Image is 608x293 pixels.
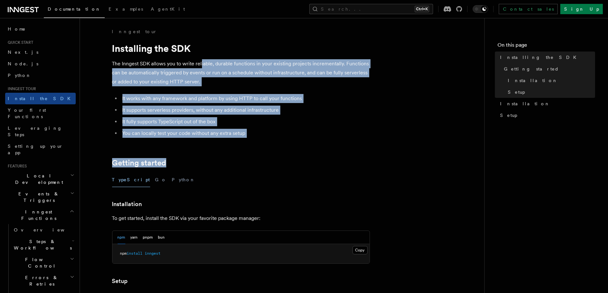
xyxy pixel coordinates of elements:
a: Getting started [112,158,166,167]
span: Local Development [5,173,70,185]
a: Setup [505,86,595,98]
button: Inngest Functions [5,206,76,224]
span: Python [8,73,31,78]
a: Python [5,70,76,81]
a: Installation [112,200,142,209]
button: Copy [352,246,368,254]
p: To get started, install the SDK via your favorite package manager: [112,214,370,223]
button: Steps & Workflows [11,236,76,254]
span: Setting up your app [8,144,63,155]
button: Search...Ctrl+K [309,4,433,14]
button: pnpm [143,231,153,244]
button: Errors & Retries [11,272,76,290]
a: Contact sales [499,4,558,14]
span: Setup [508,89,525,95]
a: Installation [505,75,595,86]
span: Next.js [8,50,38,55]
button: Local Development [5,170,76,188]
span: Events & Triggers [5,191,70,203]
span: Quick start [5,40,33,45]
p: The Inngest SDK allows you to write reliable, durable functions in your existing projects increme... [112,59,370,86]
li: It supports serverless providers, without any additional infrastructure [121,106,370,115]
span: Overview [14,227,80,232]
span: inngest [145,251,161,256]
a: Setting up your app [5,140,76,158]
a: Getting started [501,63,595,75]
a: Install the SDK [5,93,76,104]
button: bun [158,231,165,244]
span: npm [120,251,127,256]
span: Leveraging Steps [8,126,62,137]
button: Toggle dark mode [473,5,488,13]
h4: On this page [497,41,595,52]
a: Overview [11,224,76,236]
a: Inngest tour [112,28,157,35]
a: Node.js [5,58,76,70]
a: Your first Functions [5,104,76,122]
span: Installation [500,100,550,107]
span: Your first Functions [8,108,46,119]
button: Python [172,173,196,187]
span: Home [8,26,26,32]
a: Documentation [44,2,105,18]
span: Features [5,164,27,169]
span: Inngest tour [5,86,36,91]
a: Home [5,23,76,35]
button: Flow Control [11,254,76,272]
span: Flow Control [11,256,70,269]
a: Next.js [5,46,76,58]
button: Events & Triggers [5,188,76,206]
button: yarn [130,231,138,244]
button: npm [118,231,125,244]
a: Setup [497,109,595,121]
span: AgentKit [151,6,185,12]
a: Examples [105,2,147,17]
li: You can locally test your code without any extra setup [121,129,370,138]
span: Errors & Retries [11,274,70,287]
span: Node.js [8,61,38,66]
a: Installing the SDK [497,52,595,63]
button: Go [155,173,167,187]
span: Install the SDK [8,96,74,101]
h1: Installing the SDK [112,43,370,54]
span: Getting started [504,66,559,72]
span: install [127,251,143,256]
a: Sign Up [560,4,603,14]
a: Setup [112,277,128,286]
li: It works with any framework and platform by using HTTP to call your functions [121,94,370,103]
a: Installation [497,98,595,109]
span: Inngest Functions [5,209,70,222]
span: Steps & Workflows [11,238,72,251]
span: Installing the SDK [500,54,580,61]
a: Leveraging Steps [5,122,76,140]
span: Setup [500,112,517,118]
button: TypeScript [112,173,150,187]
span: Documentation [48,6,101,12]
li: It fully supports TypeScript out of the box [121,117,370,126]
kbd: Ctrl+K [415,6,429,12]
span: Examples [109,6,143,12]
span: Installation [508,77,558,84]
a: AgentKit [147,2,189,17]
